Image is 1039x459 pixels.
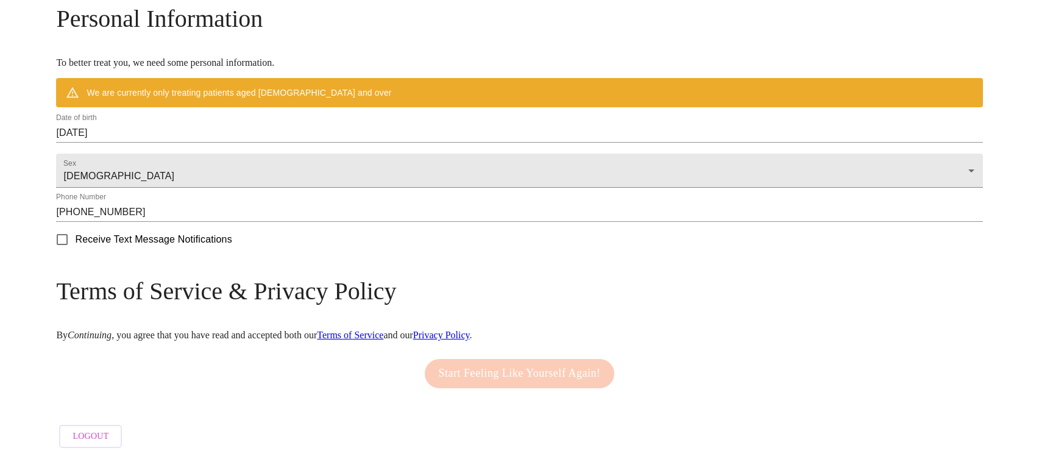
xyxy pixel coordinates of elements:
span: Receive Text Message Notifications [75,232,232,247]
label: Date of birth [56,115,97,122]
div: We are currently only treating patients aged [DEMOGRAPHIC_DATA] and over [87,82,391,104]
h3: Terms of Service & Privacy Policy [56,277,982,305]
p: By , you agree that you have read and accepted both our and our . [56,330,982,341]
a: Terms of Service [317,330,383,340]
div: [DEMOGRAPHIC_DATA] [56,154,982,188]
button: Logout [59,425,122,449]
em: Continuing [68,330,112,340]
span: Logout [73,429,108,444]
label: Phone Number [56,194,106,201]
h3: Personal Information [56,4,982,33]
a: Privacy Policy [413,330,470,340]
p: To better treat you, we need some personal information. [56,57,982,68]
